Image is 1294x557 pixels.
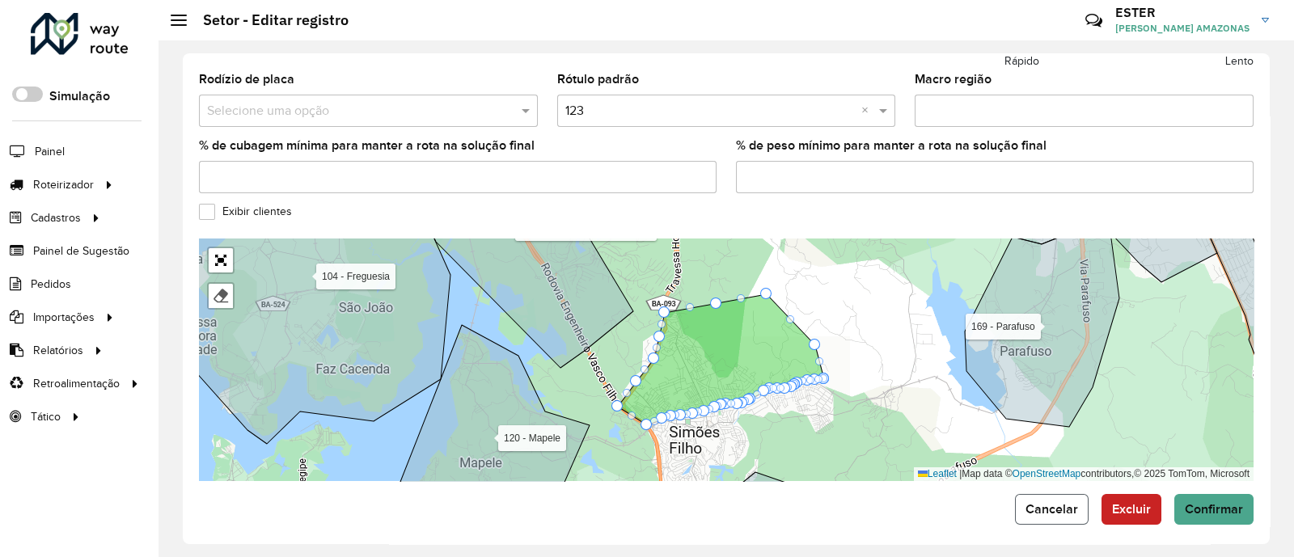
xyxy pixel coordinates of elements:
[914,467,1254,481] div: Map data © contributors,© 2025 TomTom, Microsoft
[1115,21,1250,36] span: [PERSON_NAME] AMAZONAS
[199,136,535,155] label: % de cubagem mínima para manter a rota na solução final
[915,70,992,89] label: Macro região
[33,375,120,392] span: Retroalimentação
[1025,502,1078,516] span: Cancelar
[33,243,129,260] span: Painel de Sugestão
[861,101,875,120] span: Clear all
[918,468,957,479] a: Leaflet
[557,70,639,89] label: Rótulo padrão
[209,284,233,308] div: Remover camada(s)
[33,309,95,326] span: Importações
[33,342,83,359] span: Relatórios
[1112,502,1151,516] span: Excluir
[35,143,65,160] span: Painel
[1004,53,1039,70] span: Rápido
[31,408,61,425] span: Tático
[33,176,94,193] span: Roteirizador
[31,209,81,226] span: Cadastros
[736,136,1047,155] label: % de peso mínimo para manter a rota na solução final
[199,70,294,89] label: Rodízio de placa
[49,87,110,106] label: Simulação
[209,248,233,272] a: Abrir mapa em tela cheia
[959,468,962,479] span: |
[1102,494,1161,525] button: Excluir
[1013,468,1081,479] a: OpenStreetMap
[1015,494,1089,525] button: Cancelar
[199,203,292,220] label: Exibir clientes
[1225,53,1254,70] span: Lento
[1174,494,1254,525] button: Confirmar
[1115,5,1250,20] h3: ESTER
[187,11,349,29] h2: Setor - Editar registro
[31,276,71,293] span: Pedidos
[1185,502,1243,516] span: Confirmar
[1076,3,1111,38] a: Contato Rápido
